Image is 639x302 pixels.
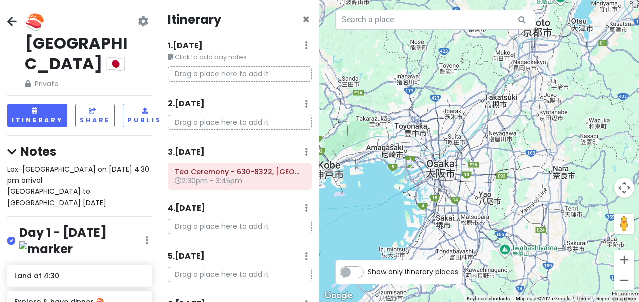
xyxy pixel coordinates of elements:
span: Lax-[GEOGRAPHIC_DATA] on [DATE] 4:30 pm arrival [GEOGRAPHIC_DATA] to [GEOGRAPHIC_DATA] [DATE] [7,164,151,208]
h6: 2 . [DATE] [168,99,205,109]
img: marker [19,241,73,257]
h6: 5 . [DATE] [168,251,205,262]
span: Show only itinerary places [368,266,458,277]
a: Terms (opens in new tab) [576,296,590,301]
button: Publish [123,104,172,127]
a: Report a map error [596,296,636,301]
button: Itinerary [7,104,67,127]
button: Zoom in [614,250,634,270]
h4: Day 1 - [DATE] [19,225,145,257]
h6: 4 . [DATE] [168,203,205,214]
h2: 🍣 [GEOGRAPHIC_DATA] 🇯🇵 [25,12,136,74]
p: Drag a place here to add it [168,115,312,130]
img: Google [322,289,355,302]
h6: 3 . [DATE] [168,147,205,158]
h4: Notes [7,144,152,159]
span: 2:30pm - 3:45pm [175,176,242,186]
h6: Tea Ceremony - 630-8322, Nara, Nara, 30 Kitakyōbatechō, Japan [175,167,305,176]
input: Search a place [335,10,535,30]
a: Open this area in Google Maps (opens a new window) [322,289,355,302]
span: Private [25,78,136,89]
button: Drag Pegman onto the map to open Street View [614,214,634,234]
small: Click to add day notes [168,52,312,62]
button: Zoom out [614,270,634,290]
button: Keyboard shortcuts [467,295,510,302]
h6: Land at 4:30 [14,271,145,280]
button: Close [302,14,310,26]
span: Close itinerary [302,11,310,28]
h6: 1 . [DATE] [168,41,203,51]
h4: Itinerary [168,12,221,27]
div: Universal Studios Japan [405,159,427,181]
button: Map camera controls [614,178,634,198]
p: Drag a place here to add it [168,66,312,82]
p: Drag a place here to add it [168,267,312,282]
span: Map data ©2025 Google [516,296,570,301]
p: Drag a place here to add it [168,219,312,234]
button: Share [75,104,115,127]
